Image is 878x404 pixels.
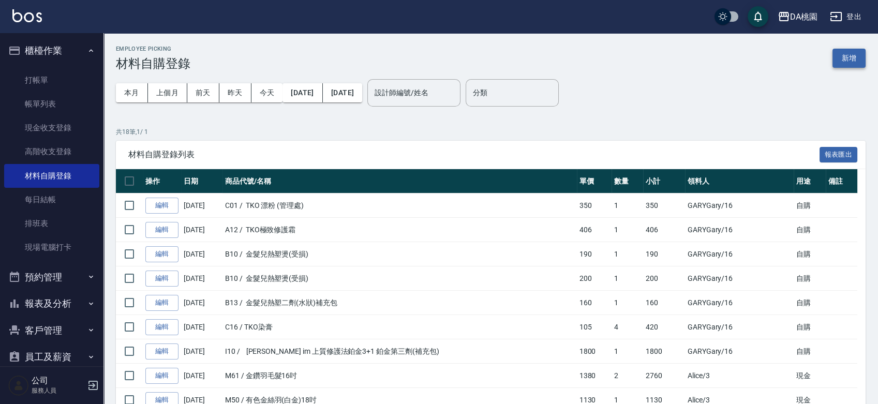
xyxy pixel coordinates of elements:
td: 1800 [577,339,612,364]
a: 排班表 [4,212,99,235]
td: A12 / TKO極致修護霜 [222,218,577,242]
td: 190 [643,242,684,266]
td: [DATE] [181,364,222,388]
td: B10 / 金髮兒熱塑燙(受損) [222,266,577,291]
td: C16 / TKO染膏 [222,315,577,339]
td: 2 [612,364,643,388]
td: 350 [643,193,684,218]
td: 自購 [794,193,825,218]
td: C01 / TKO 漂粉 (管理處) [222,193,577,218]
td: GARYGary /16 [685,193,794,218]
th: 備註 [826,169,857,193]
button: 昨天 [219,83,251,102]
a: 編輯 [145,343,178,360]
td: 4 [612,315,643,339]
td: I10 / [PERSON_NAME] im 上質修護法鉑金3+1 鉑金第三劑(補充包) [222,339,577,364]
td: 自購 [794,339,825,364]
button: 櫃檯作業 [4,37,99,64]
button: 報表匯出 [820,147,858,163]
td: GARYGary /16 [685,266,794,291]
a: 編輯 [145,368,178,384]
td: 2760 [643,364,684,388]
td: 自購 [794,218,825,242]
button: 新增 [832,49,866,68]
td: 1 [612,193,643,218]
td: 現金 [794,364,825,388]
td: GARYGary /16 [685,339,794,364]
a: 帳單列表 [4,92,99,116]
button: 今天 [251,83,283,102]
a: 高階收支登錄 [4,140,99,163]
h3: 材料自購登錄 [116,56,190,71]
th: 商品代號/名稱 [222,169,577,193]
a: 編輯 [145,222,178,238]
button: 員工及薪資 [4,343,99,370]
td: 1 [612,218,643,242]
img: Person [8,375,29,396]
button: 客戶管理 [4,317,99,344]
td: 200 [577,266,612,291]
a: 編輯 [145,246,178,262]
td: GARYGary /16 [685,315,794,339]
th: 用途 [794,169,825,193]
td: 自購 [794,315,825,339]
a: 編輯 [145,319,178,335]
td: Alice /3 [685,364,794,388]
h5: 公司 [32,376,84,386]
td: 406 [577,218,612,242]
td: 105 [577,315,612,339]
a: 現場電腦打卡 [4,235,99,259]
td: B10 / 金髮兒熱塑燙(受損) [222,242,577,266]
th: 數量 [612,169,643,193]
td: M61 / 金鑽羽毛髮16吋 [222,364,577,388]
a: 報表匯出 [820,149,858,159]
img: Logo [12,9,42,22]
a: 打帳單 [4,68,99,92]
button: save [748,6,768,27]
td: 1 [612,339,643,364]
th: 操作 [143,169,181,193]
a: 新增 [832,53,866,63]
td: 自購 [794,242,825,266]
td: [DATE] [181,266,222,291]
td: 350 [577,193,612,218]
td: B13 / 金髮兒熱塑二劑(水狀)補充包 [222,291,577,315]
button: 預約管理 [4,264,99,291]
td: [DATE] [181,315,222,339]
button: [DATE] [323,83,362,102]
button: DA桃園 [773,6,822,27]
td: 自購 [794,266,825,291]
h2: Employee Picking [116,46,190,52]
a: 編輯 [145,271,178,287]
td: GARYGary /16 [685,291,794,315]
th: 單價 [577,169,612,193]
td: 420 [643,315,684,339]
td: 1 [612,291,643,315]
td: 1 [612,266,643,291]
a: 每日結帳 [4,188,99,212]
td: 1800 [643,339,684,364]
p: 共 18 筆, 1 / 1 [116,127,866,137]
td: [DATE] [181,218,222,242]
div: DA桃園 [790,10,817,23]
p: 服務人員 [32,386,84,395]
a: 編輯 [145,198,178,214]
th: 小計 [643,169,684,193]
td: GARYGary /16 [685,218,794,242]
td: [DATE] [181,242,222,266]
td: 406 [643,218,684,242]
td: 190 [577,242,612,266]
th: 日期 [181,169,222,193]
td: 200 [643,266,684,291]
td: [DATE] [181,339,222,364]
button: 本月 [116,83,148,102]
button: 前天 [187,83,219,102]
td: [DATE] [181,291,222,315]
button: [DATE] [282,83,322,102]
button: 報表及分析 [4,290,99,317]
td: 160 [577,291,612,315]
th: 領料人 [685,169,794,193]
td: 自購 [794,291,825,315]
td: 1380 [577,364,612,388]
td: [DATE] [181,193,222,218]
